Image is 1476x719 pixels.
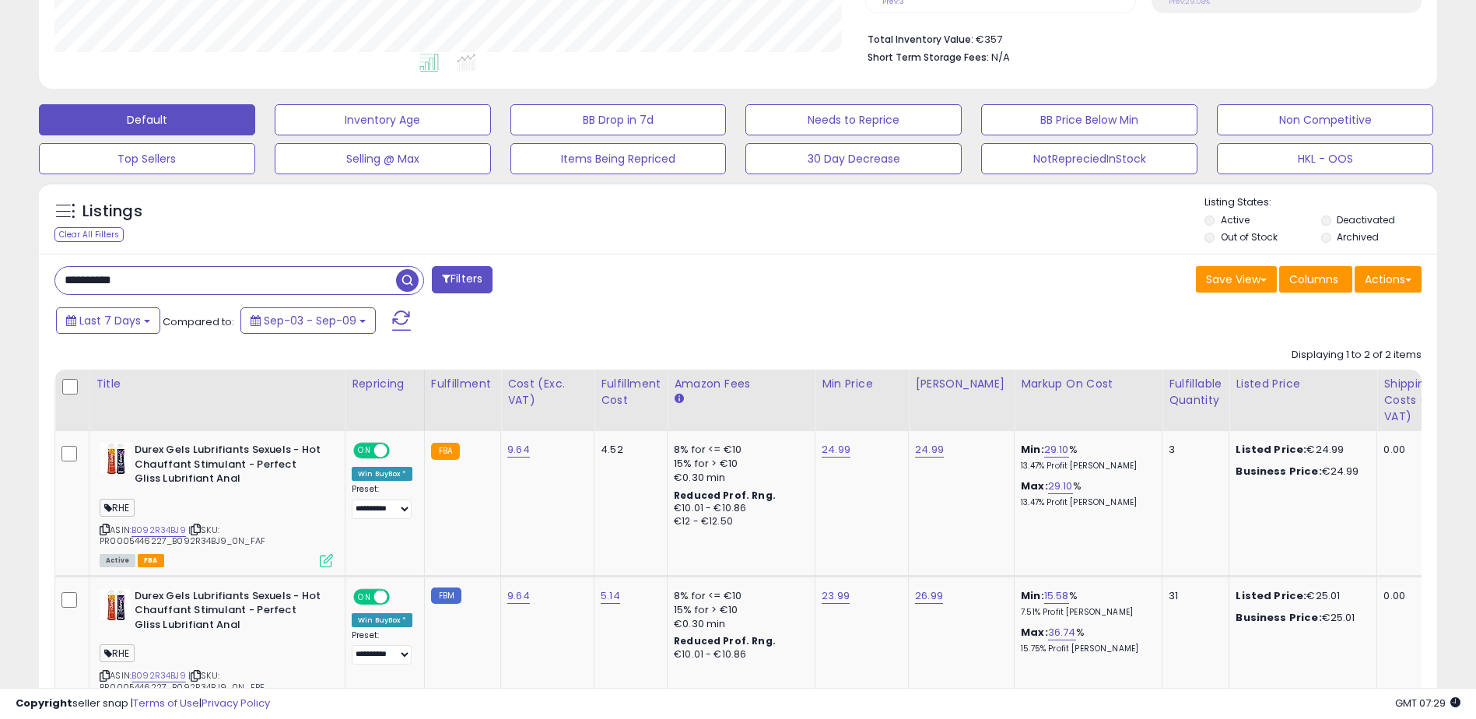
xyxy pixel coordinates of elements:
[601,376,661,409] div: Fulfillment Cost
[135,443,324,490] b: Durex Gels Lubrifiants Sexuels - Hot Chauffant Stimulant - Perfect Gliss Lubrifiant Anal
[1383,443,1458,457] div: 0.00
[868,29,1410,47] li: €357
[1169,589,1217,603] div: 31
[1289,272,1338,287] span: Columns
[96,376,338,392] div: Title
[39,104,255,135] button: Default
[981,143,1197,174] button: NotRepreciedInStock
[431,443,460,460] small: FBA
[674,515,803,528] div: €12 - €12.50
[1021,588,1044,603] b: Min:
[1236,443,1365,457] div: €24.99
[163,314,234,329] span: Compared to:
[1236,611,1365,625] div: €25.01
[674,457,803,471] div: 15% for > €10
[355,444,374,458] span: ON
[601,588,620,604] a: 5.14
[1204,195,1437,210] p: Listing States:
[82,201,142,223] h5: Listings
[510,104,727,135] button: BB Drop in 7d
[507,588,530,604] a: 9.64
[432,266,493,293] button: Filters
[1236,589,1365,603] div: €25.01
[674,589,803,603] div: 8% for <= €10
[1236,465,1365,479] div: €24.99
[202,696,270,710] a: Privacy Policy
[1236,464,1321,479] b: Business Price:
[54,227,124,242] div: Clear All Filters
[100,443,333,566] div: ASIN:
[131,669,186,682] a: B092R34BJ9
[1169,443,1217,457] div: 3
[1044,442,1069,458] a: 29.10
[745,104,962,135] button: Needs to Reprice
[1021,479,1150,508] div: %
[1395,696,1460,710] span: 2025-09-17 07:29 GMT
[745,143,962,174] button: 30 Day Decrease
[868,51,989,64] b: Short Term Storage Fees:
[1221,213,1250,226] label: Active
[39,143,255,174] button: Top Sellers
[507,442,530,458] a: 9.64
[264,313,356,328] span: Sep-03 - Sep-09
[1236,588,1306,603] b: Listed Price:
[100,499,135,517] span: RHE
[1021,442,1044,457] b: Min:
[240,307,376,334] button: Sep-03 - Sep-09
[100,524,265,547] span: | SKU: PR0005446227_B092R34BJ9_0N_FAF
[352,376,418,392] div: Repricing
[822,376,902,392] div: Min Price
[674,489,776,502] b: Reduced Prof. Rng.
[1021,626,1150,654] div: %
[135,589,324,637] b: Durex Gels Lubrifiants Sexuels - Hot Chauffant Stimulant - Perfect Gliss Lubrifiant Anal
[1021,625,1048,640] b: Max:
[100,443,131,474] img: 41+RdfMQphL._SL40_.jpg
[1236,610,1321,625] b: Business Price:
[16,696,270,711] div: seller snap | |
[915,588,943,604] a: 26.99
[431,587,461,604] small: FBM
[674,392,683,406] small: Amazon Fees.
[981,104,1197,135] button: BB Price Below Min
[1217,104,1433,135] button: Non Competitive
[1217,143,1433,174] button: HKL - OOS
[1221,230,1278,244] label: Out of Stock
[138,554,164,567] span: FBA
[1048,625,1076,640] a: 36.74
[915,376,1008,392] div: [PERSON_NAME]
[355,590,374,603] span: ON
[100,554,135,567] span: All listings currently available for purchase on Amazon
[352,630,412,665] div: Preset:
[1048,479,1073,494] a: 29.10
[822,442,850,458] a: 24.99
[1169,376,1222,409] div: Fulfillable Quantity
[1279,266,1352,293] button: Columns
[1236,376,1370,392] div: Listed Price
[674,443,803,457] div: 8% for <= €10
[1337,213,1395,226] label: Deactivated
[674,603,803,617] div: 15% for > €10
[674,502,803,515] div: €10.01 - €10.86
[1236,442,1306,457] b: Listed Price:
[1196,266,1277,293] button: Save View
[1021,479,1048,493] b: Max:
[510,143,727,174] button: Items Being Repriced
[352,467,412,481] div: Win BuyBox *
[352,613,412,627] div: Win BuyBox *
[131,524,186,537] a: B092R34BJ9
[674,617,803,631] div: €0.30 min
[100,589,131,620] img: 41+RdfMQphL._SL40_.jpg
[133,696,199,710] a: Terms of Use
[100,644,135,662] span: RHE
[1021,644,1150,654] p: 15.75% Profit [PERSON_NAME]
[387,590,412,603] span: OFF
[1021,497,1150,508] p: 13.47% Profit [PERSON_NAME]
[16,696,72,710] strong: Copyright
[674,471,803,485] div: €0.30 min
[275,104,491,135] button: Inventory Age
[387,444,412,458] span: OFF
[674,634,776,647] b: Reduced Prof. Rng.
[56,307,160,334] button: Last 7 Days
[275,143,491,174] button: Selling @ Max
[1337,230,1379,244] label: Archived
